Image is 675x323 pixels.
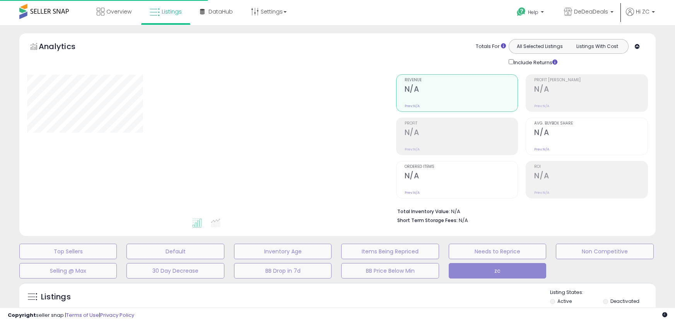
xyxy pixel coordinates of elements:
[405,85,518,95] h2: N/A
[568,41,626,51] button: Listings With Cost
[534,104,549,108] small: Prev: N/A
[534,190,549,195] small: Prev: N/A
[626,8,655,25] a: Hi ZC
[405,121,518,126] span: Profit
[459,217,468,224] span: N/A
[106,8,132,15] span: Overview
[636,8,649,15] span: Hi ZC
[534,128,648,138] h2: N/A
[534,147,549,152] small: Prev: N/A
[574,8,608,15] span: DeDeaDeals
[405,190,420,195] small: Prev: N/A
[341,263,439,279] button: BB Price Below Min
[126,244,224,259] button: Default
[556,244,653,259] button: Non Competitive
[534,85,648,95] h2: N/A
[503,58,567,67] div: Include Returns
[397,217,458,224] b: Short Term Storage Fees:
[516,7,526,17] i: Get Help
[511,1,552,25] a: Help
[39,41,91,54] h5: Analytics
[126,263,224,279] button: 30 Day Decrease
[528,9,538,15] span: Help
[405,78,518,82] span: Revenue
[405,104,420,108] small: Prev: N/A
[449,244,546,259] button: Needs to Reprice
[534,171,648,182] h2: N/A
[234,263,332,279] button: BB Drop in 7d
[234,244,332,259] button: Inventory Age
[534,165,648,169] span: ROI
[19,244,117,259] button: Top Sellers
[405,165,518,169] span: Ordered Items
[208,8,233,15] span: DataHub
[476,43,506,50] div: Totals For
[8,311,36,319] strong: Copyright
[405,147,420,152] small: Prev: N/A
[341,244,439,259] button: Items Being Repriced
[397,208,450,215] b: Total Inventory Value:
[534,121,648,126] span: Avg. Buybox Share
[397,206,642,215] li: N/A
[511,41,569,51] button: All Selected Listings
[449,263,546,279] button: zc
[405,128,518,138] h2: N/A
[8,312,134,319] div: seller snap | |
[162,8,182,15] span: Listings
[19,263,117,279] button: Selling @ Max
[534,78,648,82] span: Profit [PERSON_NAME]
[405,171,518,182] h2: N/A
